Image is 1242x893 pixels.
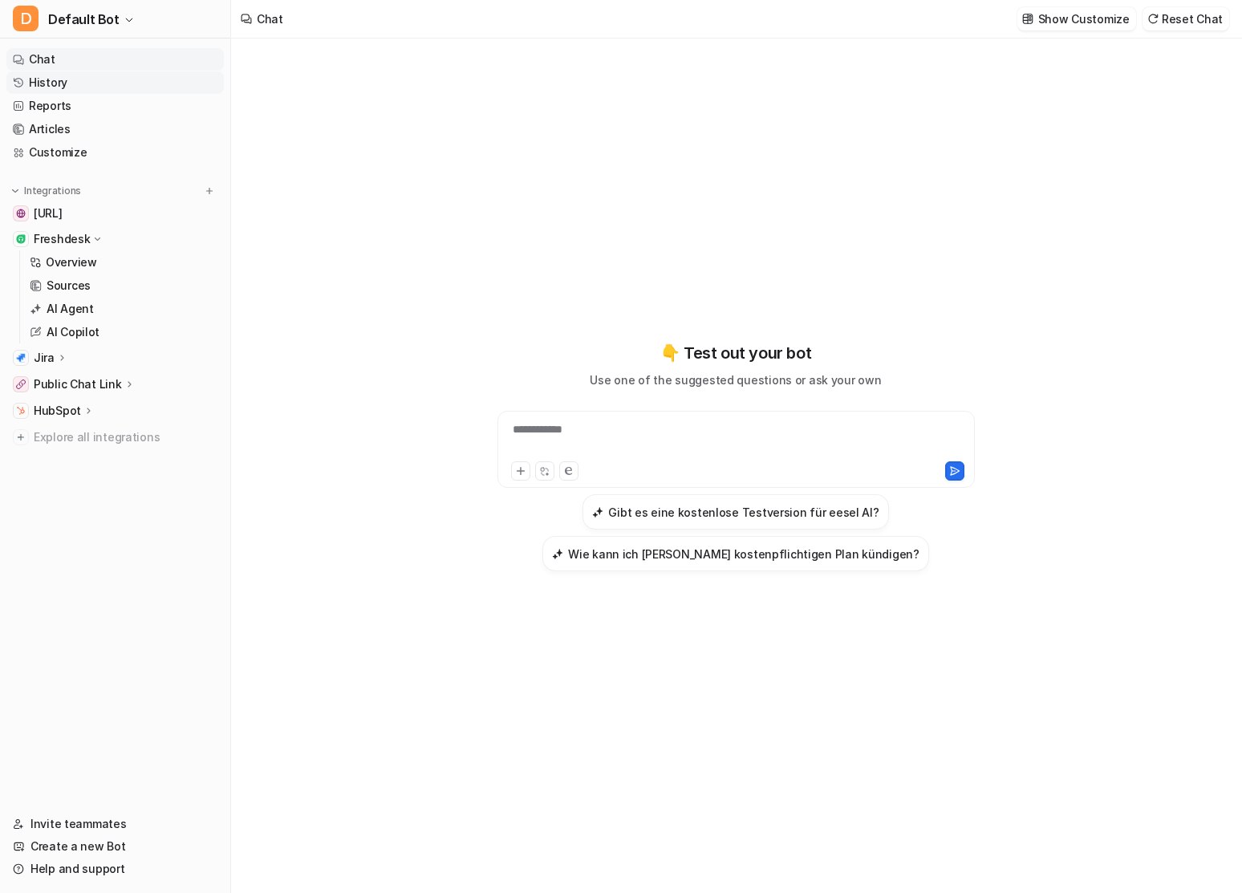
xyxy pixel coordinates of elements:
button: Reset Chat [1143,7,1229,30]
p: Public Chat Link [34,376,122,392]
img: www.eesel.ai [16,209,26,218]
img: Public Chat Link [16,380,26,389]
a: Help and support [6,858,224,880]
a: Articles [6,118,224,140]
p: Freshdesk [34,231,90,247]
button: Wie kann ich meinen kostenpflichtigen Plan kündigen?Wie kann ich [PERSON_NAME] kostenpflichtigen ... [542,536,928,571]
img: Freshdesk [16,234,26,244]
a: Chat [6,48,224,71]
span: [URL] [34,205,63,221]
p: Overview [46,254,97,270]
span: Default Bot [48,8,120,30]
img: reset [1147,13,1159,25]
span: Explore all integrations [34,424,217,450]
img: Jira [16,353,26,363]
a: www.eesel.ai[URL] [6,202,224,225]
a: History [6,71,224,94]
h3: Gibt es eine kostenlose Testversion für eesel AI? [608,504,879,521]
button: Gibt es eine kostenlose Testversion für eesel AI?Gibt es eine kostenlose Testversion für eesel AI? [582,494,888,530]
img: Wie kann ich meinen kostenpflichtigen Plan kündigen? [552,548,563,560]
p: 👇 Test out your bot [660,341,811,365]
a: Explore all integrations [6,426,224,449]
span: D [13,6,39,31]
a: Customize [6,141,224,164]
a: Sources [23,274,224,297]
a: Invite teammates [6,813,224,835]
a: AI Agent [23,298,224,320]
p: Sources [47,278,91,294]
img: HubSpot [16,406,26,416]
p: Integrations [24,185,81,197]
img: explore all integrations [13,429,29,445]
img: customize [1022,13,1033,25]
img: Gibt es eine kostenlose Testversion für eesel AI? [592,506,603,518]
img: expand menu [10,185,21,197]
p: AI Agent [47,301,94,317]
button: Show Customize [1017,7,1136,30]
p: Use one of the suggested questions or ask your own [590,371,881,388]
button: Integrations [6,183,86,199]
div: Chat [257,10,283,27]
p: Jira [34,350,55,366]
p: AI Copilot [47,324,99,340]
p: Show Customize [1038,10,1130,27]
img: menu_add.svg [204,185,215,197]
a: Reports [6,95,224,117]
a: Overview [23,251,224,274]
h3: Wie kann ich [PERSON_NAME] kostenpflichtigen Plan kündigen? [568,546,919,562]
a: AI Copilot [23,321,224,343]
a: Create a new Bot [6,835,224,858]
p: HubSpot [34,403,81,419]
